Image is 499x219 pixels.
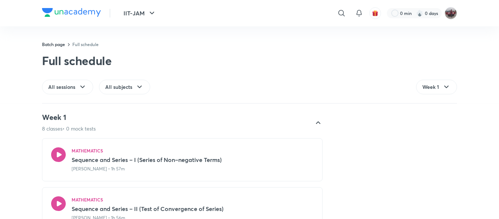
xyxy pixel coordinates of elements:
[416,10,423,17] img: streak
[72,147,103,154] h5: MATHEMATICS
[422,83,439,91] span: Week 1
[372,10,378,16] img: avatar
[42,8,101,19] a: Company Logo
[72,41,99,47] a: Full schedule
[72,155,313,164] h3: Sequence and Series – I (Series of Non–negative Terms)
[369,7,381,19] button: avatar
[72,196,103,203] h5: MATHEMATICS
[42,8,101,17] img: Company Logo
[42,138,323,181] a: MATHEMATICSSequence and Series – I (Series of Non–negative Terms)[PERSON_NAME] • 1h 57m
[42,41,65,47] a: Batch page
[42,113,96,122] h4: Week 1
[119,6,161,20] button: IIT-JAM
[445,7,457,19] img: amirhussain Hussain
[42,125,96,132] p: 8 classes • 0 mock tests
[42,53,112,68] div: Full schedule
[72,204,313,213] h3: Sequence and Series – II (Test of Convergence of Series)
[72,166,125,172] p: [PERSON_NAME] • 1h 57m
[48,83,75,91] span: All sessions
[36,113,323,132] div: Week 18 classes• 0 mock tests
[105,83,132,91] span: All subjects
